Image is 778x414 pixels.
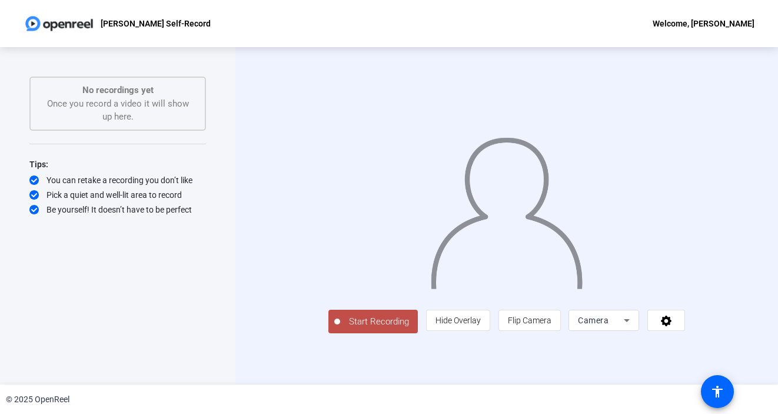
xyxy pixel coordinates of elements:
button: Flip Camera [498,310,561,331]
div: © 2025 OpenReel [6,393,69,406]
div: You can retake a recording you don’t like [29,174,206,186]
button: Start Recording [328,310,418,333]
div: Once you record a video it will show up here. [42,84,193,124]
img: overlay [430,128,584,289]
p: [PERSON_NAME] Self-Record [101,16,211,31]
div: Welcome, [PERSON_NAME] [653,16,754,31]
span: Camera [578,316,609,325]
mat-icon: accessibility [710,385,724,399]
div: Pick a quiet and well-lit area to record [29,189,206,201]
p: No recordings yet [42,84,193,97]
span: Hide Overlay [435,316,481,325]
div: Tips: [29,157,206,171]
span: Flip Camera [508,316,551,325]
img: OpenReel logo [24,12,95,35]
span: Start Recording [340,315,418,329]
div: Be yourself! It doesn’t have to be perfect [29,204,206,216]
button: Hide Overlay [426,310,490,331]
